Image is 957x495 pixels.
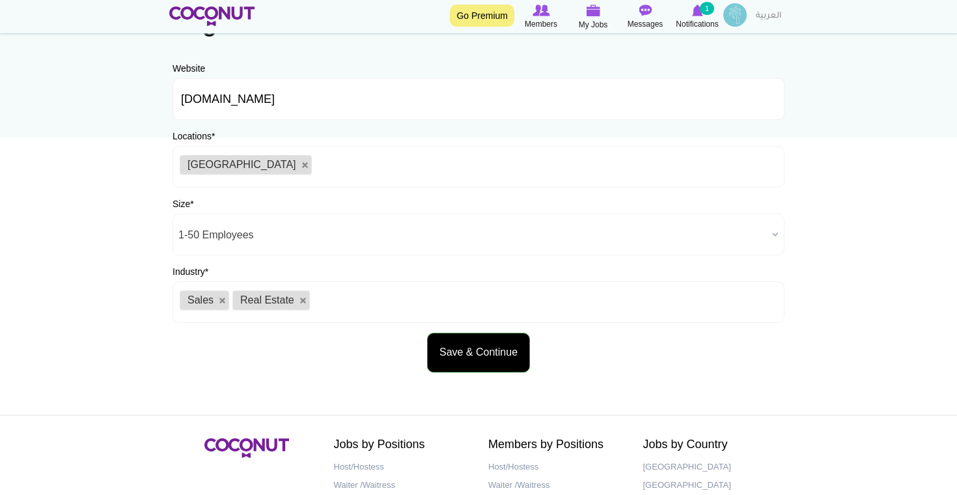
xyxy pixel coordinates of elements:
[187,294,214,305] span: Sales
[240,294,294,305] span: Real Estate
[334,476,469,495] a: Waiter /Waitress
[692,5,703,16] img: Notifications
[488,458,624,477] a: Host/Hostess
[749,3,788,29] a: العربية
[173,130,215,143] label: Locations
[450,5,514,27] a: Go Premium
[334,458,469,477] a: Host/Hostess
[586,5,600,16] img: My Jobs
[619,3,671,31] a: Messages Messages
[212,131,215,141] span: This field is required.
[488,438,624,451] h2: Members by Positions
[169,7,255,26] img: Home
[639,5,652,16] img: Messages
[178,214,767,256] span: 1-50 Employees
[427,333,530,373] button: Save & Continue
[173,265,208,278] label: Industry
[488,476,624,495] a: Waiter /Waitress
[533,5,549,16] img: Browse Members
[525,18,557,31] span: Members
[643,476,779,495] a: [GEOGRAPHIC_DATA]
[643,438,779,451] h2: Jobs by Country
[187,159,296,170] span: [GEOGRAPHIC_DATA]
[643,458,779,477] a: [GEOGRAPHIC_DATA]
[334,438,469,451] h2: Jobs by Positions
[567,3,619,31] a: My Jobs My Jobs
[700,2,714,15] small: 1
[190,199,193,209] span: This field is required.
[628,18,663,31] span: Messages
[204,438,289,458] img: Coconut
[515,3,567,31] a: Browse Members Members
[676,18,718,31] span: Notifications
[173,62,205,75] label: Website
[173,197,194,210] label: Size
[205,266,208,277] span: This field is required.
[671,3,723,31] a: Notifications Notifications 1
[579,18,608,31] span: My Jobs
